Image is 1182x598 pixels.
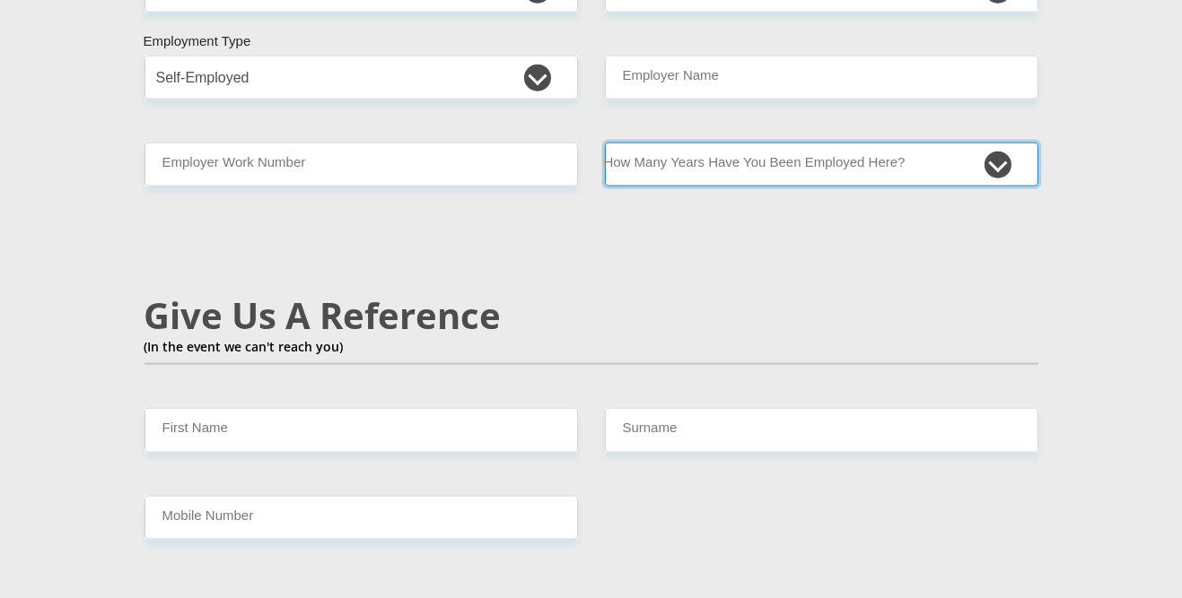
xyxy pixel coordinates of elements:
[144,294,1038,337] h2: Give Us A Reference
[144,143,578,186] input: Employer Work Number
[144,408,578,452] input: Name
[605,56,1038,100] input: Employer's Name
[144,337,1038,356] p: (In the event we can't reach you)
[144,496,578,540] input: Mobile Number
[605,408,1038,452] input: Surname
